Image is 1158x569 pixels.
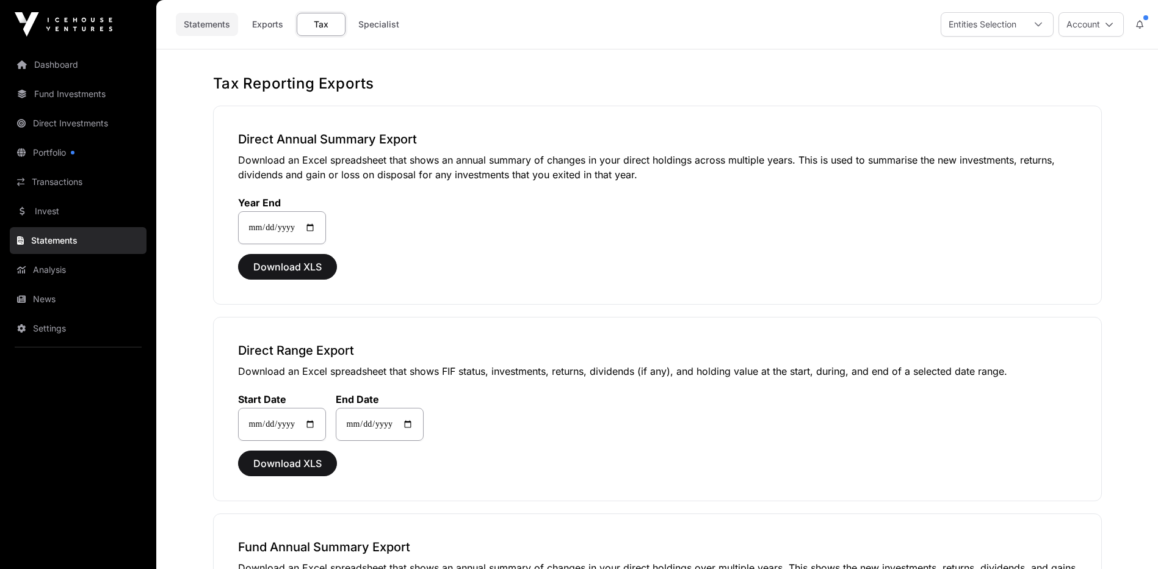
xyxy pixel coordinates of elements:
[238,451,337,476] button: Download XLS
[10,110,147,137] a: Direct Investments
[253,259,322,274] span: Download XLS
[243,13,292,36] a: Exports
[10,256,147,283] a: Analysis
[10,227,147,254] a: Statements
[15,12,112,37] img: Icehouse Ventures Logo
[238,364,1077,379] p: Download an Excel spreadsheet that shows FIF status, investments, returns, dividends (if any), an...
[238,342,1077,359] h3: Direct Range Export
[336,393,424,405] label: End Date
[238,538,1077,556] h3: Fund Annual Summary Export
[1097,510,1158,569] iframe: Chat Widget
[10,169,147,195] a: Transactions
[297,13,346,36] a: Tax
[238,197,326,209] label: Year End
[253,456,322,471] span: Download XLS
[350,13,407,36] a: Specialist
[238,393,326,405] label: Start Date
[941,13,1024,36] div: Entities Selection
[238,254,337,280] button: Download XLS
[10,51,147,78] a: Dashboard
[10,198,147,225] a: Invest
[10,139,147,166] a: Portfolio
[10,81,147,107] a: Fund Investments
[238,153,1077,182] p: Download an Excel spreadsheet that shows an annual summary of changes in your direct holdings acr...
[213,74,1102,93] h1: Tax Reporting Exports
[10,315,147,342] a: Settings
[238,131,1077,148] h3: Direct Annual Summary Export
[10,286,147,313] a: News
[176,13,238,36] a: Statements
[1058,12,1124,37] button: Account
